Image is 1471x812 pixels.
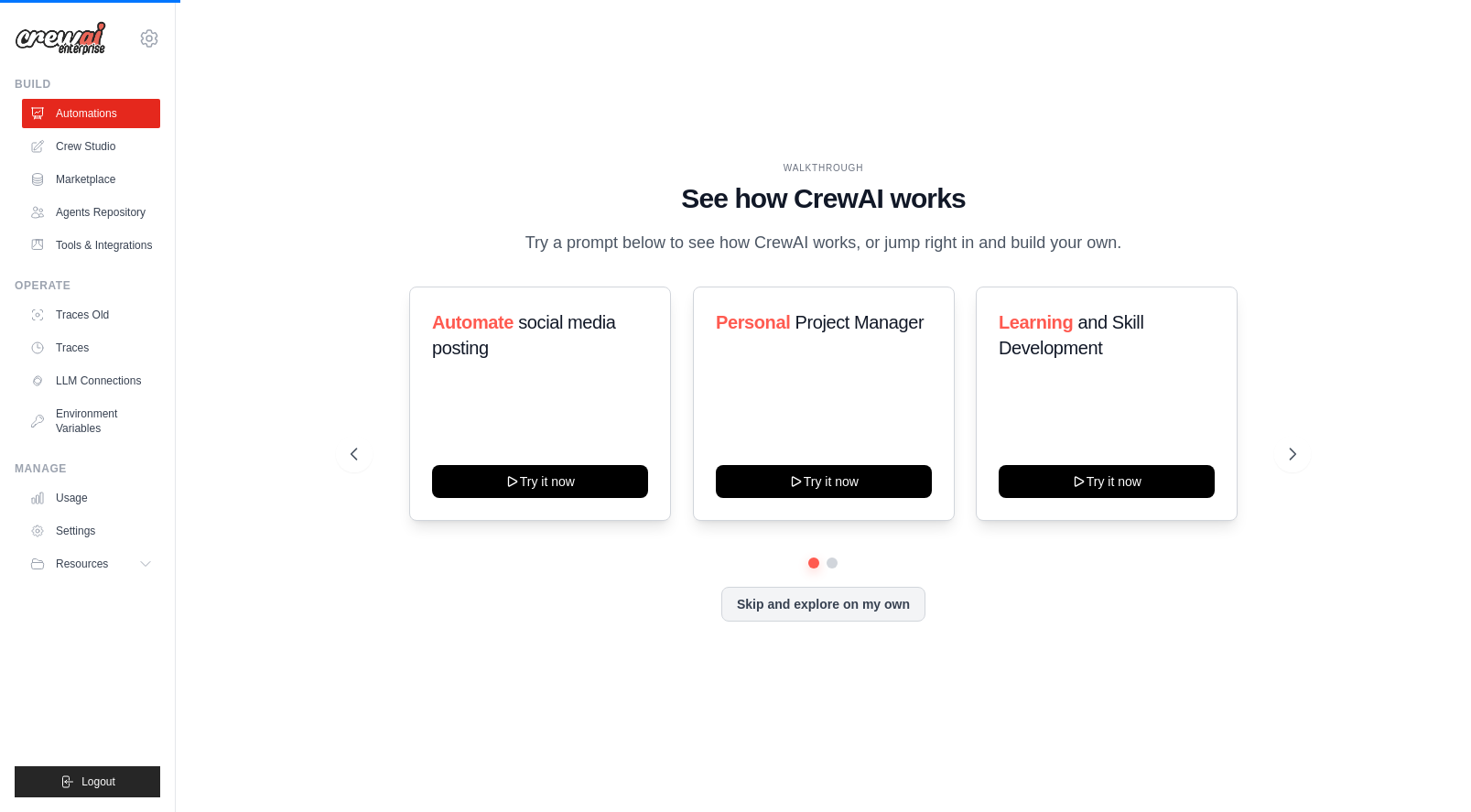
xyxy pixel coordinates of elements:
[999,312,1143,358] span: and Skill Development
[15,278,160,293] div: Operate
[351,182,1296,215] h1: See how CrewAI works
[795,312,924,332] span: Project Manager
[15,21,106,56] img: Logo
[22,483,160,513] a: Usage
[56,557,108,571] span: Resources
[716,465,932,498] button: Try it now
[999,312,1073,332] span: Learning
[22,132,160,161] a: Crew Studio
[432,465,648,498] button: Try it now
[22,333,160,363] a: Traces
[22,366,160,395] a: LLM Connections
[22,516,160,546] a: Settings
[22,231,160,260] a: Tools & Integrations
[22,300,160,330] a: Traces Old
[515,230,1130,256] p: Try a prompt below to see how CrewAI works, or jump right in and build your own.
[999,465,1215,498] button: Try it now
[432,312,514,332] span: Automate
[15,461,160,476] div: Manage
[351,161,1296,175] div: WALKTHROUGH
[22,399,160,443] a: Environment Variables
[22,165,160,194] a: Marketplace
[22,99,160,128] a: Automations
[22,198,160,227] a: Agents Repository
[432,312,616,358] span: social media posting
[15,77,160,92] div: Build
[721,587,925,622] button: Skip and explore on my own
[15,766,160,797] button: Logout
[716,312,790,332] span: Personal
[81,774,115,789] span: Logout
[22,549,160,579] button: Resources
